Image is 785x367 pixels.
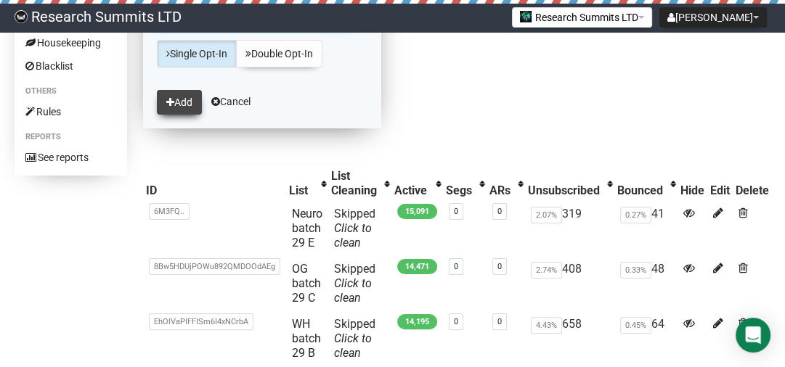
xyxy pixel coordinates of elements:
[489,183,511,198] div: ARs
[397,314,437,329] span: 14,195
[680,183,704,198] div: Hide
[614,201,678,256] td: 41
[292,317,321,360] a: WH batch 29 B
[614,311,678,366] td: 64
[525,166,614,201] th: Unsubscribed: No sort applied, activate to apply an ascending sort
[286,166,328,201] th: List: No sort applied, activate to apply an ascending sort
[614,166,678,201] th: Bounced: No sort applied, activate to apply an ascending sort
[391,166,443,201] th: Active: No sort applied, activate to apply an ascending sort
[678,166,707,201] th: Hide: No sort applied, sorting is disabled
[620,207,651,223] span: 0.27%
[525,201,614,256] td: 319
[149,313,253,330] span: EhOlVaPIFFISm6I4xNCrbA
[528,183,600,198] div: Unsubscribed
[394,183,428,198] div: Active
[149,258,280,275] span: 8Bw5HDUjPOWu892QMDOOdAEg
[733,166,772,201] th: Delete: No sort applied, sorting is disabled
[15,10,28,23] img: bccbfd5974049ef095ce3c15df0eef5a
[334,317,375,360] span: Skipped
[397,204,437,219] span: 15,091
[443,166,487,201] th: Segs: No sort applied, activate to apply an ascending sort
[531,317,562,334] span: 4.43%
[236,40,322,67] a: Double Opt-In
[15,54,127,78] a: Blacklist
[157,90,202,115] button: Add
[512,7,652,28] button: Research Summits LTD
[707,166,733,201] th: Edit: No sort applied, sorting is disabled
[620,317,651,334] span: 0.45%
[289,183,314,198] div: List
[620,262,651,279] span: 0.33%
[531,262,562,279] span: 2.74%
[143,166,286,201] th: ID: No sort applied, sorting is disabled
[146,183,283,198] div: ID
[446,183,472,198] div: Segs
[659,7,767,28] button: [PERSON_NAME]
[334,262,375,305] span: Skipped
[292,262,321,305] a: OG batch 29 C
[487,166,525,201] th: ARs: No sort applied, activate to apply an ascending sort
[15,31,127,54] a: Housekeeping
[149,203,190,220] span: 6M3FQ..
[334,331,372,360] a: Click to clean
[617,183,663,198] div: Bounced
[525,256,614,311] td: 408
[334,207,375,250] span: Skipped
[497,207,502,216] a: 0
[454,207,458,216] a: 0
[454,317,458,326] a: 0
[334,221,372,250] a: Click to clean
[292,207,322,250] a: Neuro batch 29 E
[520,11,532,22] img: 2.jpg
[15,83,127,100] li: Others
[614,256,678,311] td: 48
[736,183,769,198] div: Delete
[710,183,730,198] div: Edit
[397,259,437,274] span: 14,471
[334,276,372,305] a: Click to clean
[736,318,770,352] div: Open Intercom Messenger
[525,311,614,366] td: 658
[497,262,502,271] a: 0
[454,262,458,271] a: 0
[157,40,237,67] a: Single Opt-In
[15,100,127,123] a: Rules
[328,166,391,201] th: List Cleaning: No sort applied, activate to apply an ascending sort
[331,169,377,198] div: List Cleaning
[15,146,127,169] a: See reports
[531,207,562,223] span: 2.07%
[497,317,502,326] a: 0
[15,128,127,146] li: Reports
[211,96,251,107] a: Cancel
